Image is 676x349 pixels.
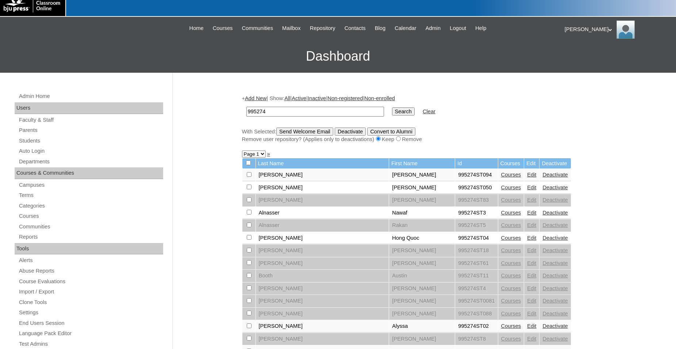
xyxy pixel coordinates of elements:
[539,158,571,169] td: Deactivate
[446,24,470,33] a: Logout
[18,147,163,156] a: Auto Login
[242,95,603,143] div: + | Show: | | | |
[542,185,568,190] a: Deactivate
[189,24,204,33] span: Home
[306,24,339,33] a: Repository
[18,329,163,338] a: Language Pack Editor
[542,172,568,178] a: Deactivate
[389,207,455,219] td: Nawaf
[455,257,498,270] td: 995274ST61
[310,24,335,33] span: Repository
[256,169,389,181] td: [PERSON_NAME]
[213,24,233,33] span: Courses
[276,128,333,136] input: Send Welcome Email
[455,270,498,282] td: 995274ST11
[389,270,455,282] td: Austin
[455,169,498,181] td: 995274ST094
[501,336,521,342] a: Courses
[542,197,568,203] a: Deactivate
[18,115,163,125] a: Faculty & Staff
[527,210,536,216] a: Edit
[542,273,568,278] a: Deactivate
[455,244,498,257] td: 995274ST18
[527,260,536,266] a: Edit
[256,308,389,320] td: [PERSON_NAME]
[389,232,455,244] td: Hong Quoc
[501,235,521,241] a: Courses
[501,172,521,178] a: Courses
[527,273,536,278] a: Edit
[292,95,306,101] a: Active
[389,194,455,206] td: [PERSON_NAME]
[238,24,277,33] a: Communities
[389,308,455,320] td: [PERSON_NAME]
[256,320,389,333] td: [PERSON_NAME]
[542,260,568,266] a: Deactivate
[501,210,521,216] a: Courses
[389,282,455,295] td: [PERSON_NAME]
[389,182,455,194] td: [PERSON_NAME]
[450,24,466,33] span: Logout
[18,319,163,328] a: End Users Session
[542,235,568,241] a: Deactivate
[242,136,603,143] div: Remove user repository? (Applies only to deactivations) Keep Remove
[389,333,455,345] td: [PERSON_NAME]
[472,24,490,33] a: Help
[256,194,389,206] td: [PERSON_NAME]
[389,257,455,270] td: [PERSON_NAME]
[542,247,568,253] a: Deactivate
[18,277,163,286] a: Course Evaluations
[395,24,416,33] span: Calendar
[617,20,635,39] img: Jonelle Rodriguez
[18,201,163,210] a: Categories
[256,257,389,270] td: [PERSON_NAME]
[527,235,536,241] a: Edit
[4,40,672,73] h3: Dashboard
[282,24,301,33] span: Mailbox
[186,24,207,33] a: Home
[335,128,366,136] input: Deactivate
[501,298,521,304] a: Courses
[371,24,389,33] a: Blog
[18,287,163,296] a: Import / Export
[341,24,369,33] a: Contacts
[18,222,163,231] a: Communities
[245,95,266,101] a: Add New
[242,128,603,143] div: With Selected:
[527,323,536,329] a: Edit
[455,232,498,244] td: 995274ST04
[455,207,498,219] td: 995274ST3
[455,182,498,194] td: 995274ST050
[501,285,521,291] a: Courses
[256,232,389,244] td: [PERSON_NAME]
[279,24,304,33] a: Mailbox
[267,151,270,157] a: »
[18,308,163,317] a: Settings
[256,333,389,345] td: [PERSON_NAME]
[18,298,163,307] a: Clone Tools
[501,247,521,253] a: Courses
[501,197,521,203] a: Courses
[18,232,163,242] a: Reports
[542,210,568,216] a: Deactivate
[527,336,536,342] a: Edit
[308,95,326,101] a: Inactive
[426,24,441,33] span: Admin
[527,311,536,316] a: Edit
[18,191,163,200] a: Terms
[455,333,498,345] td: 995274ST8
[15,102,163,114] div: Users
[423,109,435,114] a: Clear
[345,24,366,33] span: Contacts
[501,311,521,316] a: Courses
[501,323,521,329] a: Courses
[542,311,568,316] a: Deactivate
[15,243,163,255] div: Tools
[565,20,669,39] div: [PERSON_NAME]
[284,95,290,101] a: All
[475,24,486,33] span: Help
[327,95,363,101] a: Non-registered
[367,128,415,136] input: Convert to Alumni
[391,24,420,33] a: Calendar
[527,197,536,203] a: Edit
